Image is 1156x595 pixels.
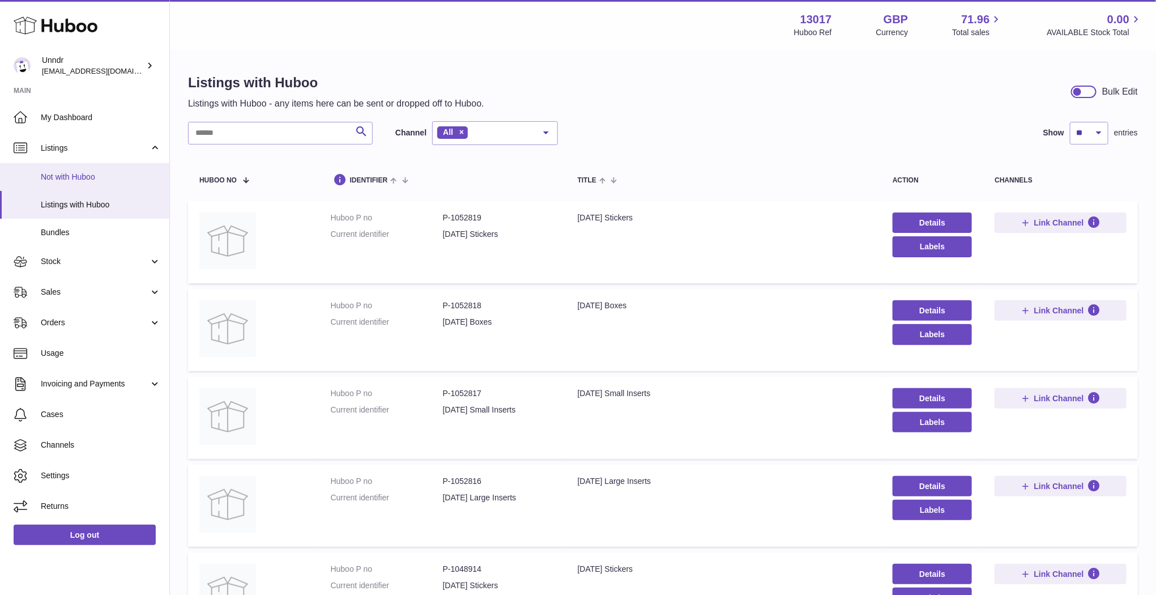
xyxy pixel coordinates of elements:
div: action [893,177,972,184]
dt: Current identifier [331,405,443,415]
button: Labels [893,324,972,345]
a: Details [893,564,972,584]
dt: Current identifier [331,317,443,328]
span: AVAILABLE Stock Total [1047,27,1142,38]
dd: [DATE] Large Inserts [443,492,555,503]
span: Link Channel [1034,393,1084,403]
img: 1000 August Boxes [199,300,256,357]
span: Total sales [952,27,1003,38]
div: [DATE] Large Inserts [578,476,870,487]
span: Listings [41,143,149,154]
img: sofiapanwar@gmail.com [14,57,31,74]
span: Link Channel [1034,218,1084,228]
span: Usage [41,348,161,359]
button: Labels [893,412,972,432]
span: 0.00 [1107,12,1129,27]
dd: P-1052819 [443,212,555,223]
span: Invoicing and Payments [41,379,149,389]
dt: Current identifier [331,580,443,591]
span: Link Channel [1034,305,1084,316]
dt: Huboo P no [331,476,443,487]
img: 1000 August Small Inserts [199,388,256,445]
span: entries [1114,127,1138,138]
dt: Current identifier [331,229,443,240]
div: Bulk Edit [1102,86,1138,98]
div: channels [995,177,1127,184]
img: 1000 August Large Inserts [199,476,256,533]
dd: [DATE] Stickers [443,580,555,591]
button: Link Channel [995,300,1127,321]
span: Listings with Huboo [41,199,161,210]
dt: Current identifier [331,492,443,503]
div: Huboo Ref [794,27,832,38]
a: 71.96 Total sales [952,12,1003,38]
label: Channel [395,127,426,138]
span: title [578,177,596,184]
span: Channels [41,440,161,450]
dd: P-1052816 [443,476,555,487]
img: 1000 August Stickers [199,212,256,269]
dd: P-1052817 [443,388,555,399]
dd: P-1052818 [443,300,555,311]
span: Stock [41,256,149,267]
div: [DATE] Boxes [578,300,870,311]
button: Link Channel [995,476,1127,496]
button: Link Channel [995,388,1127,409]
button: Link Channel [995,564,1127,584]
span: Huboo no [199,177,237,184]
span: Orders [41,317,149,328]
button: Link Channel [995,212,1127,233]
div: Currency [876,27,908,38]
p: Listings with Huboo - any items here can be sent or dropped off to Huboo. [188,97,484,110]
button: Labels [893,500,972,520]
div: Unndr [42,55,144,76]
h1: Listings with Huboo [188,74,484,92]
strong: GBP [884,12,908,27]
span: Cases [41,409,161,420]
span: Link Channel [1034,569,1084,579]
span: Bundles [41,227,161,238]
span: identifier [350,177,388,184]
a: Details [893,300,972,321]
span: [EMAIL_ADDRESS][DOMAIN_NAME] [42,66,167,75]
a: Details [893,212,972,233]
dd: [DATE] Boxes [443,317,555,328]
span: Settings [41,470,161,481]
dd: P-1048914 [443,564,555,575]
dt: Huboo P no [331,212,443,223]
dt: Huboo P no [331,564,443,575]
label: Show [1043,127,1064,138]
dt: Huboo P no [331,300,443,311]
span: All [443,127,453,137]
span: Sales [41,287,149,297]
a: 0.00 AVAILABLE Stock Total [1047,12,1142,38]
div: [DATE] Stickers [578,212,870,223]
span: Not with Huboo [41,172,161,182]
dt: Huboo P no [331,388,443,399]
button: Labels [893,236,972,257]
strong: 13017 [800,12,832,27]
div: [DATE] Small Inserts [578,388,870,399]
a: Details [893,388,972,409]
span: My Dashboard [41,112,161,123]
div: [DATE] Stickers [578,564,870,575]
span: Link Channel [1034,481,1084,491]
dd: [DATE] Stickers [443,229,555,240]
span: 71.96 [961,12,989,27]
dd: [DATE] Small Inserts [443,405,555,415]
span: Returns [41,501,161,512]
a: Details [893,476,972,496]
a: Log out [14,525,156,545]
